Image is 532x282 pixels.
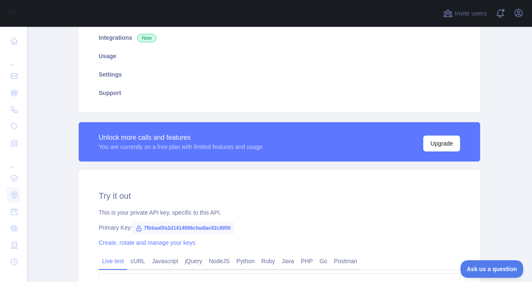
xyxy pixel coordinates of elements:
h2: Try it out [99,190,460,202]
div: ... [7,152,20,169]
button: Upgrade [423,136,460,151]
a: Java [279,254,298,268]
div: ... [7,50,20,67]
iframe: Toggle Customer Support [460,260,524,278]
button: Invite users [441,7,489,20]
span: Invite users [455,9,487,18]
span: 7fbbaa0fa2d1414986cfaa8ac62c8850 [132,222,234,234]
a: PHP [297,254,316,268]
a: Integrations New [89,28,470,47]
a: jQuery [182,254,205,268]
a: Python [233,254,258,268]
div: Unlock more calls and features [99,133,263,143]
a: Ruby [258,254,279,268]
a: Usage [89,47,470,65]
div: You are currently on a free plan with limited features and usage [99,143,263,151]
a: Postman [331,254,361,268]
div: This is your private API key, specific to this API. [99,208,460,217]
a: Live test [99,254,127,268]
a: Create, rotate and manage your keys [99,239,195,246]
a: Settings [89,65,470,84]
a: NodeJS [205,254,233,268]
div: Primary Key: [99,223,460,232]
span: New [137,34,156,42]
a: Support [89,84,470,102]
a: Go [316,254,331,268]
a: Javascript [148,254,182,268]
a: cURL [127,254,148,268]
